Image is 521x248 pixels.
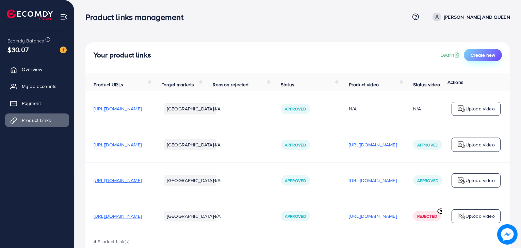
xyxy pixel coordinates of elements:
[444,13,510,21] p: [PERSON_NAME] AND QUEEN
[94,141,142,148] span: [URL][DOMAIN_NAME]
[213,213,221,219] span: N/A
[22,100,41,107] span: Payment
[417,142,438,148] span: Approved
[466,212,495,220] p: Upload video
[213,105,221,112] span: N/A
[213,141,221,148] span: N/A
[440,51,461,59] a: Learn
[162,81,194,88] span: Target markets
[7,10,53,20] img: logo
[164,103,216,114] li: [GEOGRAPHIC_DATA]
[349,81,379,88] span: Product video
[7,45,29,54] span: $30.07
[5,113,69,127] a: Product Links
[471,52,495,58] span: Create new
[457,105,466,113] img: logo
[349,212,397,220] p: [URL][DOMAIN_NAME]
[417,213,437,219] span: Rejected
[5,63,69,76] a: Overview
[164,175,216,186] li: [GEOGRAPHIC_DATA]
[349,105,397,112] div: N/A
[60,13,68,21] img: menu
[7,37,44,44] span: Ecomdy Balance
[213,177,221,184] span: N/A
[430,13,510,21] a: [PERSON_NAME] AND QUEEN
[285,178,306,183] span: Approved
[413,81,440,88] span: Status video
[22,117,51,124] span: Product Links
[417,178,438,183] span: Approved
[94,51,151,59] h4: Your product links
[349,141,397,149] p: [URL][DOMAIN_NAME]
[213,81,248,88] span: Reason rejected
[498,225,518,245] img: image
[457,212,466,220] img: logo
[22,66,42,73] span: Overview
[85,12,189,22] h3: Product links management
[164,211,216,222] li: [GEOGRAPHIC_DATA]
[281,81,294,88] span: Status
[94,213,142,219] span: [URL][DOMAIN_NAME]
[466,105,495,113] p: Upload video
[285,106,306,112] span: Approved
[457,141,466,149] img: logo
[466,141,495,149] p: Upload video
[447,79,463,86] span: Actions
[349,176,397,184] p: [URL][DOMAIN_NAME]
[464,49,502,61] button: Create new
[466,176,495,184] p: Upload video
[285,142,306,148] span: Approved
[94,105,142,112] span: [URL][DOMAIN_NAME]
[5,96,69,110] a: Payment
[94,177,142,184] span: [URL][DOMAIN_NAME]
[285,213,306,219] span: Approved
[5,79,69,93] a: My ad accounts
[22,83,56,90] span: My ad accounts
[60,47,67,53] img: image
[457,176,466,184] img: logo
[164,139,216,150] li: [GEOGRAPHIC_DATA]
[413,105,421,112] div: N/A
[94,238,129,245] span: 4 Product Link(s)
[94,81,123,88] span: Product URLs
